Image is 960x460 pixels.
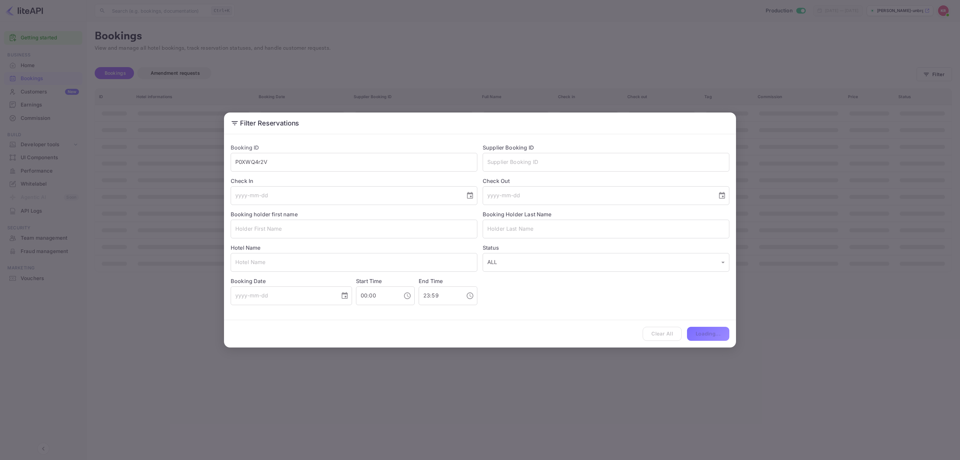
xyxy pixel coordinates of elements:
label: End Time [419,278,443,284]
button: Choose time, selected time is 11:59 PM [463,289,477,302]
input: yyyy-mm-dd [231,286,335,305]
button: Choose date [715,189,729,202]
input: Booking ID [231,153,477,172]
label: Start Time [356,278,382,284]
input: Holder Last Name [483,220,729,238]
label: Booking Holder Last Name [483,211,552,218]
label: Supplier Booking ID [483,144,534,151]
input: yyyy-mm-dd [483,186,713,205]
input: Holder First Name [231,220,477,238]
label: Booking holder first name [231,211,298,218]
label: Hotel Name [231,244,261,251]
label: Status [483,244,729,252]
button: Choose date [338,289,351,302]
label: Booking Date [231,277,352,285]
label: Booking ID [231,144,259,151]
input: hh:mm [419,286,461,305]
label: Check In [231,177,477,185]
input: Supplier Booking ID [483,153,729,172]
button: Choose time, selected time is 12:00 AM [401,289,414,302]
h2: Filter Reservations [224,112,736,134]
input: Hotel Name [231,253,477,272]
div: ALL [483,253,729,272]
input: yyyy-mm-dd [231,186,461,205]
label: Check Out [483,177,729,185]
input: hh:mm [356,286,398,305]
button: Choose date [463,189,477,202]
